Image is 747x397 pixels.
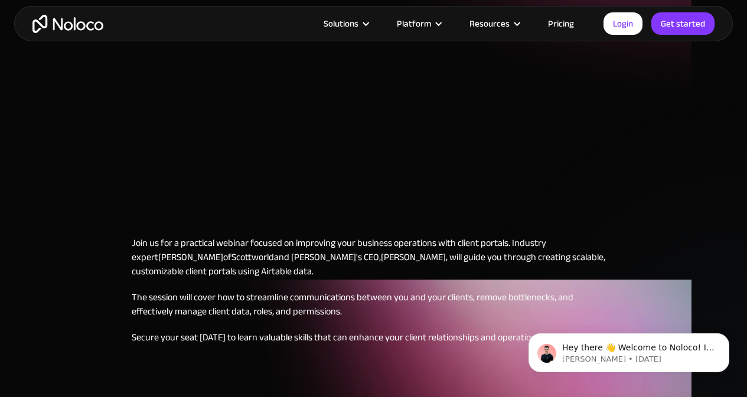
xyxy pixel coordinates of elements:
[533,16,589,31] a: Pricing
[324,16,358,31] div: Solutions
[381,248,446,266] a: [PERSON_NAME]
[397,16,431,31] div: Platform
[511,309,747,391] iframe: Intercom notifications message
[309,16,382,31] div: Solutions
[455,16,533,31] div: Resources
[382,16,455,31] div: Platform
[158,248,223,266] a: [PERSON_NAME]
[231,248,274,266] a: Scottworld
[651,12,715,35] a: Get started
[132,290,616,319] p: The session will cover how to streamline communications between you and your clients, remove bott...
[132,330,616,373] p: Secure your seat [DATE] to learn valuable skills that can enhance your client relationships and o...
[604,12,642,35] a: Login
[32,15,103,33] a: home
[132,236,616,278] p: Join us for a practical webinar focused on improving your business operations with client portals...
[469,16,510,31] div: Resources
